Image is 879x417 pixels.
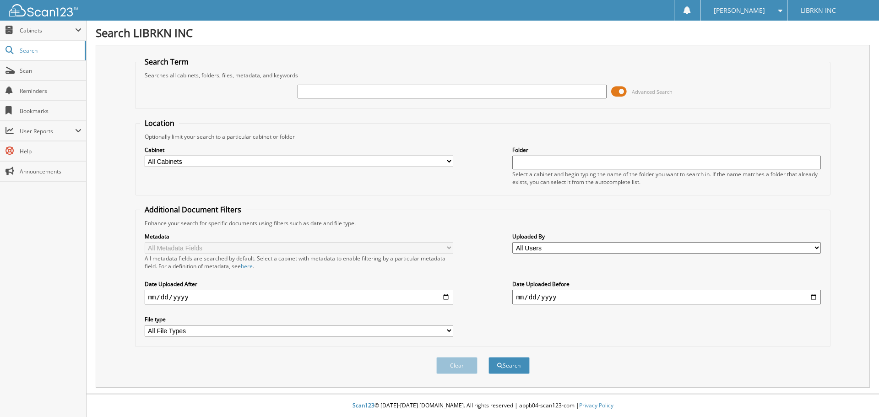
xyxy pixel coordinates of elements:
[801,8,836,13] span: LIBRKN INC
[20,127,75,135] span: User Reports
[241,262,253,270] a: here
[512,170,821,186] div: Select a cabinet and begin typing the name of the folder you want to search in. If the name match...
[87,395,879,417] div: © [DATE]-[DATE] [DOMAIN_NAME]. All rights reserved | appb04-scan123-com |
[20,107,81,115] span: Bookmarks
[20,67,81,75] span: Scan
[512,290,821,304] input: end
[145,280,453,288] label: Date Uploaded After
[20,168,81,175] span: Announcements
[9,4,78,16] img: scan123-logo-white.svg
[140,57,193,67] legend: Search Term
[145,233,453,240] label: Metadata
[436,357,477,374] button: Clear
[145,290,453,304] input: start
[353,401,374,409] span: Scan123
[145,315,453,323] label: File type
[140,118,179,128] legend: Location
[140,133,826,141] div: Optionally limit your search to a particular cabinet or folder
[512,280,821,288] label: Date Uploaded Before
[488,357,530,374] button: Search
[512,146,821,154] label: Folder
[145,146,453,154] label: Cabinet
[714,8,765,13] span: [PERSON_NAME]
[20,47,80,54] span: Search
[145,255,453,270] div: All metadata fields are searched by default. Select a cabinet with metadata to enable filtering b...
[140,205,246,215] legend: Additional Document Filters
[140,71,826,79] div: Searches all cabinets, folders, files, metadata, and keywords
[579,401,613,409] a: Privacy Policy
[512,233,821,240] label: Uploaded By
[20,147,81,155] span: Help
[140,219,826,227] div: Enhance your search for specific documents using filters such as date and file type.
[632,88,673,95] span: Advanced Search
[20,27,75,34] span: Cabinets
[20,87,81,95] span: Reminders
[96,25,870,40] h1: Search LIBRKN INC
